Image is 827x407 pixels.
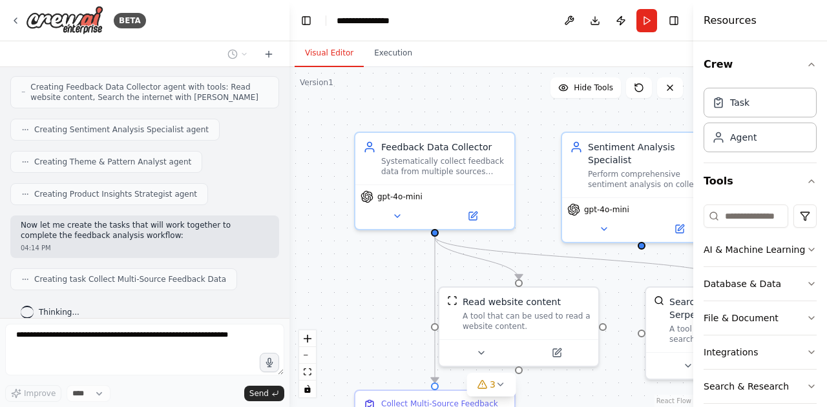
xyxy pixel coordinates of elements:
[730,131,757,144] div: Agent
[34,124,209,135] span: Creating Sentiment Analysis Specialist agent
[258,46,279,62] button: Start a new chat
[30,82,268,103] span: Creating Feedback Data Collector agent with tools: Read website content, Search the internet with...
[299,364,316,381] button: fit view
[584,204,629,215] span: gpt-4o-mini
[654,295,664,306] img: SerperDevTool
[299,347,316,364] button: zoom out
[381,141,507,154] div: Feedback Data Collector
[520,345,593,361] button: Open in side panel
[643,221,716,237] button: Open in side panel
[364,40,423,67] button: Execution
[299,330,316,397] div: React Flow controls
[377,192,423,202] span: gpt-4o-mini
[645,286,806,380] div: SerperDevToolSearch the internet with SerperA tool that can be used to search the internet with a...
[222,46,253,62] button: Switch to previous chat
[249,388,269,399] span: Send
[704,370,817,403] button: Search & Research
[466,373,516,397] button: 3
[704,46,817,83] button: Crew
[34,157,191,167] span: Creating Theme & Pattern Analyst agent
[574,83,613,93] span: Hide Tools
[428,237,732,279] g: Edge from 3a131401-3d31-4a55-ab2a-944eba7eb08f to d2656fe6-2e95-4a65-8b4b-d21fb411cc62
[704,301,817,335] button: File & Document
[463,295,561,308] div: Read website content
[550,77,621,98] button: Hide Tools
[34,189,197,199] span: Creating Product Insights Strategist agent
[354,132,516,230] div: Feedback Data CollectorSystematically collect feedback data from multiple sources including {feed...
[26,6,103,35] img: Logo
[490,378,496,391] span: 3
[463,311,591,332] div: A tool that can be used to read a website content.
[428,237,441,382] g: Edge from 3a131401-3d31-4a55-ab2a-944eba7eb08f to 3acb12f8-a512-48c8-83f1-819766d193b2
[299,381,316,397] button: toggle interactivity
[300,77,333,88] div: Version 1
[39,307,79,317] span: Thinking...
[244,386,284,401] button: Send
[260,353,279,372] button: Click to speak your automation idea
[24,388,56,399] span: Improve
[299,330,316,347] button: zoom in
[297,12,315,30] button: Hide left sidebar
[21,243,269,253] div: 04:14 PM
[428,237,525,279] g: Edge from 3a131401-3d31-4a55-ab2a-944eba7eb08f to 00a95418-ec73-46bf-b330-d435556dab8c
[337,14,401,27] nav: breadcrumb
[436,208,509,224] button: Open in side panel
[665,12,683,30] button: Hide right sidebar
[21,221,269,241] p: Now let me create the tasks that will work together to complete the feedback analysis workflow:
[704,233,817,266] button: AI & Machine Learning
[669,295,797,321] div: Search the internet with Serper
[561,132,722,243] div: Sentiment Analysis SpecialistPerform comprehensive sentiment analysis on collected feedback data ...
[704,13,757,28] h4: Resources
[704,335,817,369] button: Integrations
[730,96,749,109] div: Task
[34,274,226,284] span: Creating task Collect Multi-Source Feedback Data
[588,141,713,166] div: Sentiment Analysis Specialist
[447,295,457,306] img: ScrapeWebsiteTool
[438,286,600,367] div: ScrapeWebsiteToolRead website contentA tool that can be used to read a website content.
[704,267,817,301] button: Database & Data
[704,163,817,199] button: Tools
[656,397,691,404] a: React Flow attribution
[295,40,364,67] button: Visual Editor
[5,385,61,402] button: Improve
[704,83,817,163] div: Crew
[669,324,797,344] div: A tool that can be used to search the internet with a search_query. Supports different search typ...
[114,13,146,28] div: BETA
[588,169,713,190] div: Perform comprehensive sentiment analysis on collected feedback data for {product_name}. Classify ...
[381,156,507,177] div: Systematically collect feedback data from multiple sources including {feedback_sources} for {prod...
